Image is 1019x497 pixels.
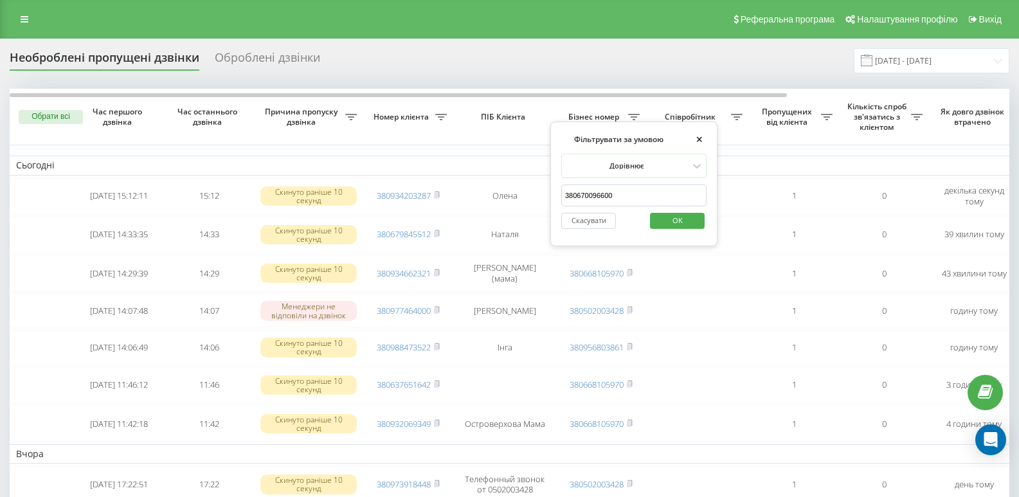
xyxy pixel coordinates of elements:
[377,418,431,429] a: 380932069349
[260,375,357,395] div: Скинуто раніше 10 секунд
[164,406,254,442] td: 11:42
[570,341,624,353] a: 380956803861
[377,228,431,240] a: 380679845512
[741,14,835,24] span: Реферальна програма
[19,110,83,124] button: Обрати всі
[650,213,705,229] button: OK
[929,330,1019,365] td: годину тому
[692,132,707,147] button: ×
[377,267,431,279] a: 380934662321
[561,134,663,145] span: Фільтрувати за умовою
[260,301,357,320] div: Менеджери не відповіли на дзвінок
[939,107,1009,127] span: Як довго дзвінок втрачено
[215,51,320,71] div: Оброблені дзвінки
[370,112,435,122] span: Номер клієнта
[653,112,731,122] span: Співробітник
[174,107,244,127] span: Час останнього дзвінка
[563,112,628,122] span: Бізнес номер
[164,217,254,253] td: 14:33
[464,112,545,122] span: ПІБ Клієнта
[845,102,911,132] span: Кількість спроб зв'язатись з клієнтом
[453,330,556,365] td: Інга
[749,367,839,403] td: 1
[164,255,254,291] td: 14:29
[570,305,624,316] a: 380502003428
[749,406,839,442] td: 1
[929,294,1019,328] td: годину тому
[377,190,431,201] a: 380934203287
[570,478,624,490] a: 380502003428
[570,379,624,390] a: 380668105970
[377,305,431,316] a: 380977464000
[975,424,1006,455] div: Open Intercom Messenger
[453,294,556,328] td: [PERSON_NAME]
[74,294,164,328] td: [DATE] 14:07:48
[929,178,1019,214] td: декілька секунд тому
[74,178,164,214] td: [DATE] 15:12:11
[377,341,431,353] a: 380988473522
[260,107,345,127] span: Причина пропуску дзвінка
[749,178,839,214] td: 1
[570,267,624,279] a: 380668105970
[84,107,154,127] span: Час першого дзвінка
[857,14,957,24] span: Налаштування профілю
[839,255,929,291] td: 0
[164,330,254,365] td: 14:06
[74,406,164,442] td: [DATE] 11:42:18
[260,338,357,357] div: Скинуто раніше 10 секунд
[74,217,164,253] td: [DATE] 14:33:35
[164,367,254,403] td: 11:46
[164,178,254,214] td: 15:12
[74,255,164,291] td: [DATE] 14:29:39
[755,107,821,127] span: Пропущених від клієнта
[749,294,839,328] td: 1
[929,255,1019,291] td: 43 хвилини тому
[10,51,199,71] div: Необроблені пропущені дзвінки
[453,406,556,442] td: Островерхова Мама
[377,478,431,490] a: 380973918448
[660,210,696,230] span: OK
[839,406,929,442] td: 0
[561,185,707,207] input: Введіть значення
[561,213,616,229] button: Скасувати
[74,367,164,403] td: [DATE] 11:46:12
[260,414,357,433] div: Скинуто раніше 10 секунд
[570,418,624,429] a: 380668105970
[260,264,357,283] div: Скинуто раніше 10 секунд
[839,330,929,365] td: 0
[929,217,1019,253] td: 39 хвилин тому
[453,217,556,253] td: Наталя
[749,217,839,253] td: 1
[839,294,929,328] td: 0
[749,330,839,365] td: 1
[839,178,929,214] td: 0
[453,255,556,291] td: [PERSON_NAME] (мама)
[260,474,357,494] div: Скинуто раніше 10 секунд
[839,217,929,253] td: 0
[164,294,254,328] td: 14:07
[749,255,839,291] td: 1
[377,379,431,390] a: 380637651642
[929,406,1019,442] td: 4 години тому
[260,225,357,244] div: Скинуто раніше 10 секунд
[453,178,556,214] td: Олена
[74,330,164,365] td: [DATE] 14:06:49
[260,186,357,206] div: Скинуто раніше 10 секунд
[929,367,1019,403] td: 3 години тому
[979,14,1002,24] span: Вихід
[839,367,929,403] td: 0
